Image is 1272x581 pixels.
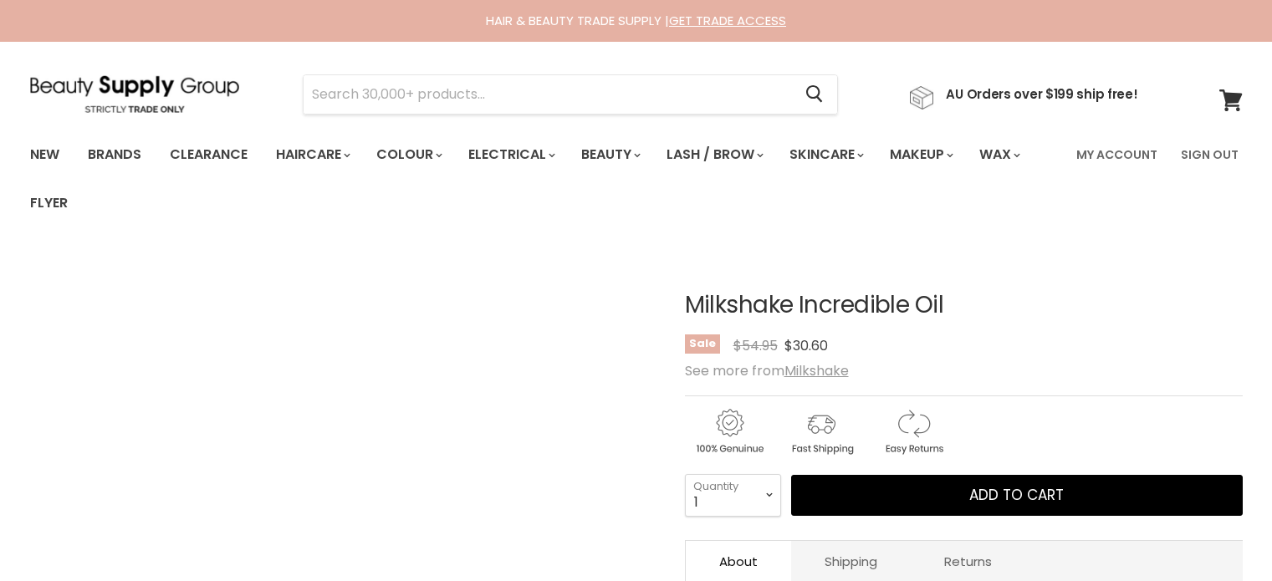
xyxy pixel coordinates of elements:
img: genuine.gif [685,406,774,457]
span: $54.95 [733,336,778,355]
a: Clearance [157,137,260,172]
span: See more from [685,361,849,380]
nav: Main [9,130,1264,227]
select: Quantity [685,474,781,516]
a: Wax [967,137,1030,172]
a: New [18,137,72,172]
input: Search [304,75,793,114]
a: Makeup [877,137,963,172]
span: $30.60 [784,336,828,355]
img: returns.gif [869,406,958,457]
img: shipping.gif [777,406,866,457]
a: GET TRADE ACCESS [669,12,786,29]
ul: Main menu [18,130,1066,227]
a: Electrical [456,137,565,172]
iframe: Gorgias live chat messenger [1188,502,1255,564]
h1: Milkshake Incredible Oil [685,293,1243,319]
a: My Account [1066,137,1167,172]
a: Lash / Brow [654,137,774,172]
button: Add to cart [791,475,1243,517]
a: Flyer [18,186,80,221]
form: Product [303,74,838,115]
a: Haircare [263,137,360,172]
a: Sign Out [1171,137,1249,172]
a: Skincare [777,137,874,172]
div: HAIR & BEAUTY TRADE SUPPLY | [9,13,1264,29]
a: Milkshake [784,361,849,380]
span: Sale [685,334,720,354]
button: Search [793,75,837,114]
span: Add to cart [969,485,1064,505]
a: Brands [75,137,154,172]
a: Beauty [569,137,651,172]
a: Colour [364,137,452,172]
